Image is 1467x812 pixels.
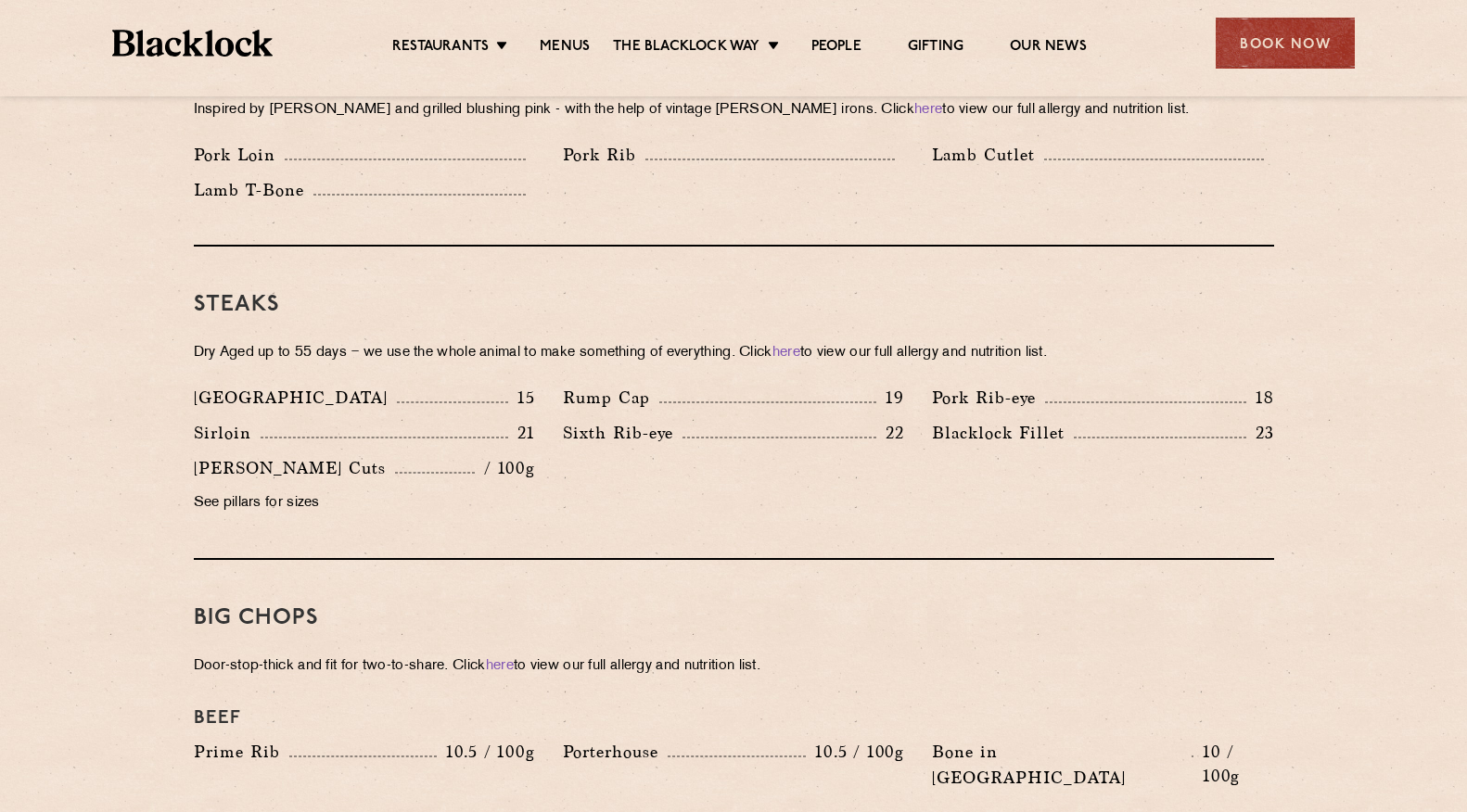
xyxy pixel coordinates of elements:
a: Gifting [908,38,963,58]
a: here [914,103,942,117]
h3: Steaks [194,293,1274,317]
p: Prime Rib [194,739,289,765]
p: Lamb T-Bone [194,177,313,203]
p: 23 [1246,421,1274,445]
p: Porterhouse [563,739,668,765]
p: Lamb Cutlet [932,142,1044,168]
p: Pork Rib-eye [932,385,1045,411]
p: Rump Cap [563,385,659,411]
p: Inspired by [PERSON_NAME] and grilled blushing pink - with the help of vintage [PERSON_NAME] iron... [194,97,1274,123]
h3: Big Chops [194,606,1274,630]
p: 10.5 / 100g [806,740,904,764]
p: Dry Aged up to 55 days − we use the whole animal to make something of everything. Click to view o... [194,340,1274,366]
p: 15 [508,386,535,410]
p: 22 [876,421,904,445]
p: 10.5 / 100g [437,740,535,764]
p: Door-stop-thick and fit for two-to-share. Click to view our full allergy and nutrition list. [194,653,1274,679]
p: Sixth Rib-eye [563,420,682,446]
a: Restaurants [392,38,489,58]
img: BL_Textured_Logo-footer-cropped.svg [112,30,273,57]
p: See pillars for sizes [194,490,535,516]
p: 19 [876,386,904,410]
p: Blacklock Fillet [932,420,1074,446]
p: 10 / 100g [1193,740,1274,788]
a: Our News [1010,38,1087,58]
a: Menus [540,38,590,58]
p: [GEOGRAPHIC_DATA] [194,385,397,411]
p: 18 [1246,386,1274,410]
p: Sirloin [194,420,261,446]
a: here [486,659,514,673]
a: The Blacklock Way [613,38,759,58]
h4: Beef [194,707,1274,730]
a: People [811,38,861,58]
p: [PERSON_NAME] Cuts [194,455,395,481]
a: here [772,346,800,360]
p: 21 [508,421,535,445]
p: / 100g [475,456,535,480]
div: Book Now [1216,18,1355,69]
p: Pork Loin [194,142,285,168]
p: Bone in [GEOGRAPHIC_DATA] [932,739,1192,791]
p: Pork Rib [563,142,645,168]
